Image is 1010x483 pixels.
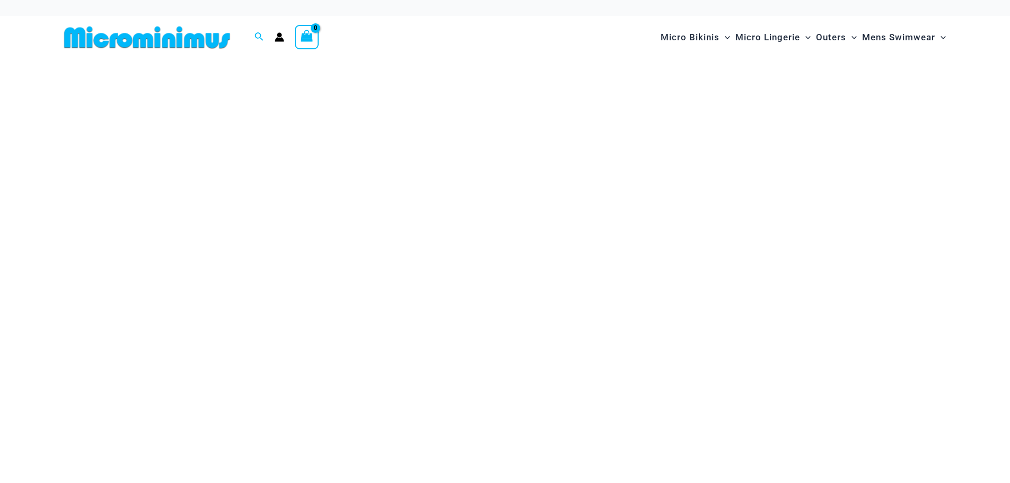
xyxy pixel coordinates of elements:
span: Menu Toggle [846,24,857,51]
a: OutersMenu ToggleMenu Toggle [813,21,859,54]
span: Menu Toggle [719,24,730,51]
span: Menu Toggle [935,24,946,51]
span: Mens Swimwear [862,24,935,51]
a: Mens SwimwearMenu ToggleMenu Toggle [859,21,948,54]
a: Micro LingerieMenu ToggleMenu Toggle [733,21,813,54]
a: Search icon link [254,31,264,44]
span: Menu Toggle [800,24,811,51]
span: Outers [816,24,846,51]
nav: Site Navigation [656,20,951,55]
a: View Shopping Cart, empty [295,25,319,49]
img: MM SHOP LOGO FLAT [60,25,234,49]
a: Account icon link [275,32,284,42]
span: Micro Bikinis [661,24,719,51]
a: Micro BikinisMenu ToggleMenu Toggle [658,21,733,54]
span: Micro Lingerie [735,24,800,51]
